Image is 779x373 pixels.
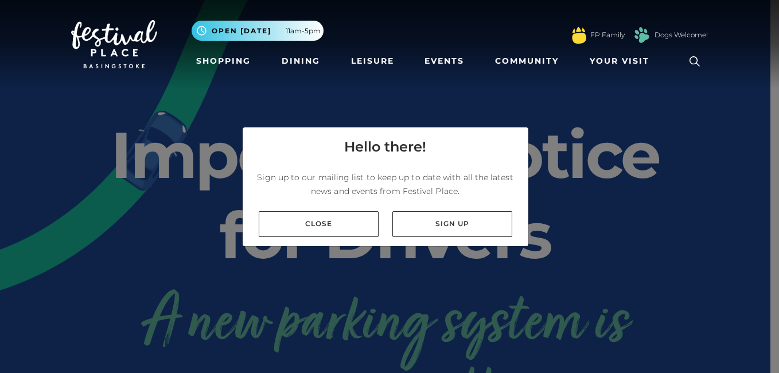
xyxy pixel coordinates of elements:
[420,50,469,72] a: Events
[192,50,255,72] a: Shopping
[286,26,321,36] span: 11am-5pm
[490,50,563,72] a: Community
[252,170,519,198] p: Sign up to our mailing list to keep up to date with all the latest news and events from Festival ...
[344,137,426,157] h4: Hello there!
[71,20,157,68] img: Festival Place Logo
[590,55,649,67] span: Your Visit
[192,21,324,41] button: Open [DATE] 11am-5pm
[585,50,660,72] a: Your Visit
[655,30,708,40] a: Dogs Welcome!
[259,211,379,237] a: Close
[392,211,512,237] a: Sign up
[590,30,625,40] a: FP Family
[346,50,399,72] a: Leisure
[212,26,271,36] span: Open [DATE]
[277,50,325,72] a: Dining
